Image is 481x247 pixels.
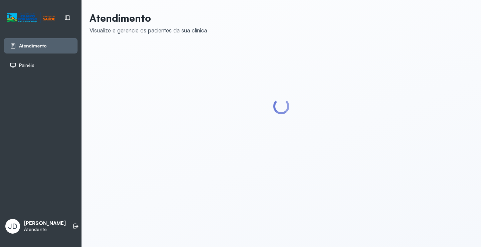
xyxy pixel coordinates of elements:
img: Logotipo do estabelecimento [7,12,55,23]
div: Visualize e gerencie os pacientes da sua clínica [90,27,207,34]
span: Atendimento [19,43,47,49]
a: Atendimento [10,42,72,49]
span: JD [8,222,17,231]
span: Painéis [19,63,34,68]
p: [PERSON_NAME] [24,220,66,227]
p: Atendente [24,227,66,232]
p: Atendimento [90,12,207,24]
